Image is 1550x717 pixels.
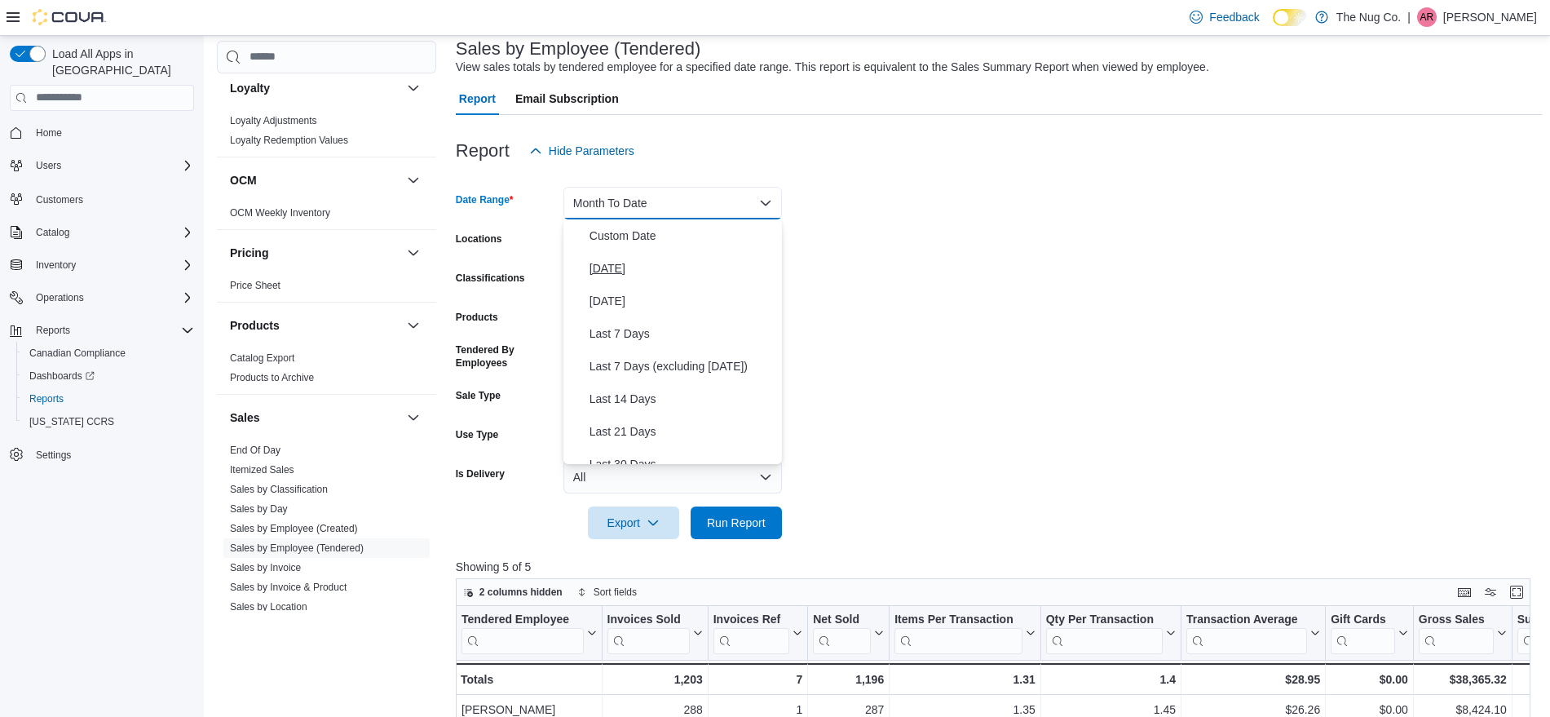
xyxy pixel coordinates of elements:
a: [US_STATE] CCRS [23,412,121,432]
button: Sort fields [571,582,643,602]
h3: Sales by Employee (Tendered) [456,39,701,59]
button: Users [29,156,68,175]
span: Feedback [1209,9,1259,25]
button: Gift Cards [1331,613,1408,654]
span: Customers [36,193,83,206]
button: Users [3,154,201,177]
span: [US_STATE] CCRS [29,415,114,428]
div: Net Sold [813,613,871,654]
span: Last 7 Days [590,324,775,343]
div: Loyalty [217,111,436,157]
nav: Complex example [10,114,194,509]
a: Home [29,123,68,143]
span: Last 7 Days (excluding [DATE]) [590,356,775,376]
span: Users [36,159,61,172]
label: Locations [456,232,502,246]
span: Email Subscription [515,82,619,115]
input: Dark Mode [1273,9,1307,26]
span: Reports [23,389,194,409]
a: Feedback [1183,1,1265,33]
button: Products [230,317,400,334]
span: Canadian Compliance [23,343,194,363]
span: Sales by Location [230,600,307,613]
button: Month To Date [563,187,782,219]
span: Itemized Sales [230,463,294,476]
a: Products to Archive [230,372,314,383]
label: Date Range [456,193,514,206]
button: OCM [230,172,400,188]
button: Loyalty [230,80,400,96]
button: [US_STATE] CCRS [16,410,201,433]
button: Settings [3,443,201,467]
span: OCM Weekly Inventory [230,206,330,219]
span: Dark Mode [1273,26,1274,27]
a: Reports [23,389,70,409]
span: Reports [29,392,64,405]
span: Catalog [36,226,69,239]
h3: Sales [230,409,260,426]
label: Is Delivery [456,467,505,480]
button: Hide Parameters [523,135,641,167]
label: Tendered By Employees [456,343,557,370]
h3: Pricing [230,245,268,261]
span: Loyalty Adjustments [230,114,317,127]
button: Catalog [3,221,201,244]
div: View sales totals by tendered employee for a specified date range. This report is equivalent to t... [456,59,1209,76]
span: Last 30 Days [590,454,775,474]
button: Catalog [29,223,76,242]
div: Transaction Average [1186,613,1307,654]
span: Sort fields [594,586,637,599]
div: Gift Card Sales [1331,613,1395,654]
div: Select listbox [563,219,782,464]
a: Sales by Classification [230,484,328,495]
a: OCM Weekly Inventory [230,207,330,219]
a: Sales by Invoice [230,562,301,573]
a: Loyalty Adjustments [230,115,317,126]
button: 2 columns hidden [457,582,569,602]
div: Gift Cards [1331,613,1395,628]
span: Catalog [29,223,194,242]
div: 1,203 [607,670,702,689]
div: Net Sold [813,613,871,628]
span: Custom Date [590,226,775,246]
span: Customers [29,188,194,209]
span: Run Report [707,515,766,531]
a: Sales by Employee (Tendered) [230,542,364,554]
div: Invoices Sold [607,613,689,628]
span: Canadian Compliance [29,347,126,360]
a: Price Sheet [230,280,280,291]
span: Settings [36,449,71,462]
span: Sales by Classification [230,483,328,496]
button: Operations [3,286,201,309]
button: Net Sold [813,613,884,654]
a: Sales by Invoice & Product [230,582,347,593]
p: The Nug Co. [1336,7,1401,27]
label: Use Type [456,428,498,441]
a: Catalog Export [230,352,294,364]
span: Washington CCRS [23,412,194,432]
button: Inventory [3,254,201,277]
span: Products to Archive [230,371,314,384]
button: Sales [230,409,400,426]
div: Tendered Employee [461,613,584,628]
button: Inventory [29,255,82,275]
span: Export [598,507,669,539]
div: Qty Per Transaction [1045,613,1162,628]
a: Dashboards [23,366,101,386]
a: Customers [29,190,90,210]
div: $28.95 [1186,670,1320,689]
span: Sales by Day [230,502,288,516]
span: Sales by Employee (Tendered) [230,542,364,555]
button: Operations [29,288,91,308]
div: Items Per Transaction [894,613,1022,628]
span: Last 21 Days [590,422,775,441]
a: End Of Day [230,445,280,456]
div: Tendered Employee [461,613,584,654]
span: Home [36,126,62,139]
button: OCM [404,170,423,190]
span: Reports [29,321,194,340]
span: Sales by Invoice & Product [230,581,347,594]
div: 1.4 [1045,670,1175,689]
h3: OCM [230,172,257,188]
span: Users [29,156,194,175]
